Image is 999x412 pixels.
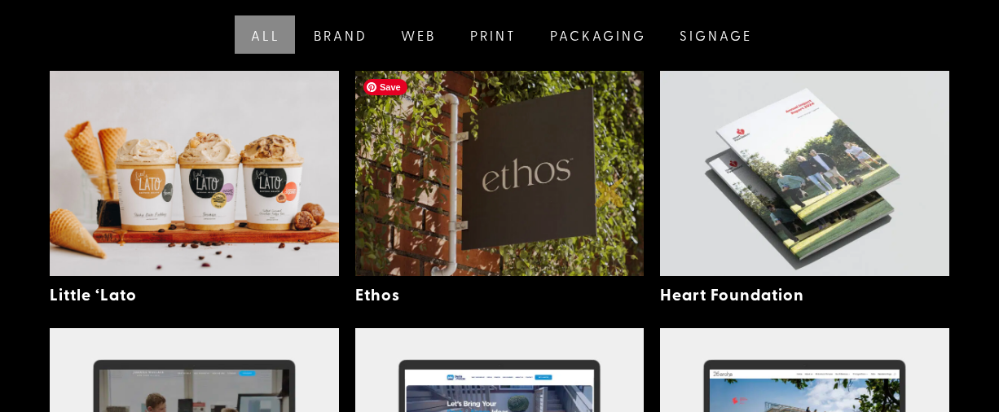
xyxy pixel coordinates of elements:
[231,15,295,54] a: All
[50,71,338,276] img: Little ‘Lato
[661,15,768,54] a: Signage
[382,15,451,54] a: Web
[660,71,948,276] img: Heart Foundation
[363,79,407,95] span: Save
[50,283,137,305] a: Little ‘Lato
[355,71,644,276] img: Ethos
[660,283,804,305] a: Heart Foundation
[295,15,383,54] a: Brand
[451,15,531,54] a: Print
[355,283,400,305] a: Ethos
[531,15,662,54] a: Packaging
